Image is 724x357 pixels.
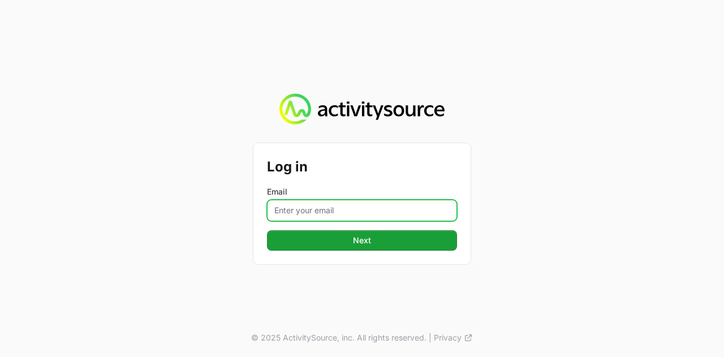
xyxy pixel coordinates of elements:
span: Next [353,234,371,247]
h2: Log in [267,157,457,177]
a: Privacy [434,332,473,343]
img: Activity Source [279,93,444,125]
input: Enter your email [267,200,457,221]
p: © 2025 ActivitySource, inc. All rights reserved. [251,332,426,343]
button: Next [267,230,457,251]
label: Email [267,186,457,197]
span: | [429,332,432,343]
